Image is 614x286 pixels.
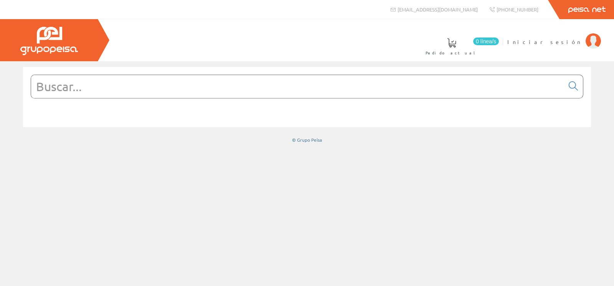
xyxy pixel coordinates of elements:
[497,6,538,13] span: [PHONE_NUMBER]
[23,137,591,143] div: © Grupo Peisa
[20,27,78,55] img: Grupo Peisa
[507,38,582,46] span: Iniciar sesión
[473,38,499,45] span: 0 línea/s
[426,49,478,57] span: Pedido actual
[31,75,564,98] input: Buscar...
[507,32,601,39] a: Iniciar sesión
[398,6,478,13] span: [EMAIL_ADDRESS][DOMAIN_NAME]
